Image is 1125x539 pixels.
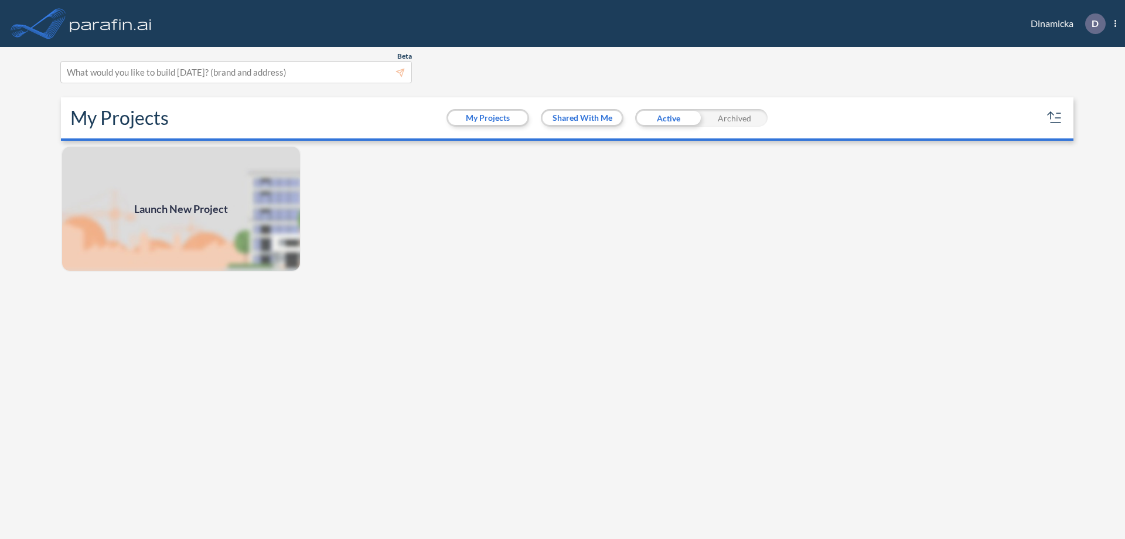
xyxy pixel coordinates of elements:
[1013,13,1116,34] div: Dinamicka
[701,109,768,127] div: Archived
[61,145,301,272] img: add
[70,107,169,129] h2: My Projects
[1092,18,1099,29] p: D
[397,52,412,61] span: Beta
[61,145,301,272] a: Launch New Project
[67,12,154,35] img: logo
[543,111,622,125] button: Shared With Me
[134,201,228,217] span: Launch New Project
[635,109,701,127] div: Active
[1045,109,1064,127] button: sort
[448,111,527,125] button: My Projects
